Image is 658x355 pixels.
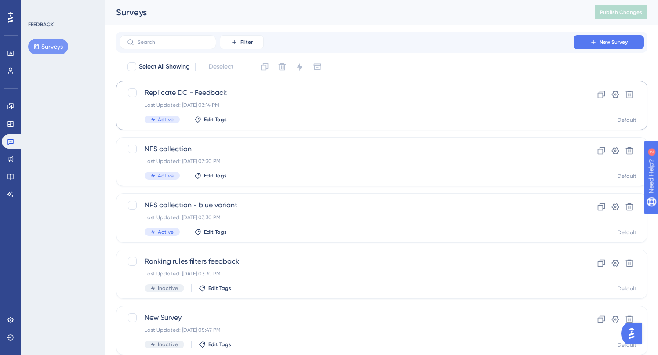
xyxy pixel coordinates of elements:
[145,200,549,210] span: NPS collection - blue variant
[574,35,644,49] button: New Survey
[28,39,68,54] button: Surveys
[158,228,174,235] span: Active
[201,59,241,75] button: Deselect
[194,172,227,179] button: Edit Tags
[158,172,174,179] span: Active
[209,62,233,72] span: Deselect
[208,285,231,292] span: Edit Tags
[194,228,227,235] button: Edit Tags
[618,341,636,348] div: Default
[145,144,549,154] span: NPS collection
[145,312,549,323] span: New Survey
[145,214,549,221] div: Last Updated: [DATE] 03:30 PM
[145,158,549,165] div: Last Updated: [DATE] 03:30 PM
[220,35,264,49] button: Filter
[204,228,227,235] span: Edit Tags
[595,5,647,19] button: Publish Changes
[61,4,64,11] div: 2
[145,101,549,109] div: Last Updated: [DATE] 03:14 PM
[600,39,628,46] span: New Survey
[618,173,636,180] div: Default
[199,285,231,292] button: Edit Tags
[158,341,178,348] span: Inactive
[145,326,549,333] div: Last Updated: [DATE] 05:47 PM
[199,341,231,348] button: Edit Tags
[204,116,227,123] span: Edit Tags
[138,39,209,45] input: Search
[145,270,549,277] div: Last Updated: [DATE] 03:30 PM
[240,39,253,46] span: Filter
[204,172,227,179] span: Edit Tags
[618,116,636,123] div: Default
[158,285,178,292] span: Inactive
[208,341,231,348] span: Edit Tags
[618,229,636,236] div: Default
[145,87,549,98] span: Replicate DC - Feedback
[139,62,190,72] span: Select All Showing
[21,2,55,13] span: Need Help?
[194,116,227,123] button: Edit Tags
[621,320,647,347] iframe: UserGuiding AI Assistant Launcher
[158,116,174,123] span: Active
[145,256,549,267] span: Ranking rules filters feedback
[28,21,54,28] div: FEEDBACK
[600,9,642,16] span: Publish Changes
[618,285,636,292] div: Default
[116,6,573,18] div: Surveys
